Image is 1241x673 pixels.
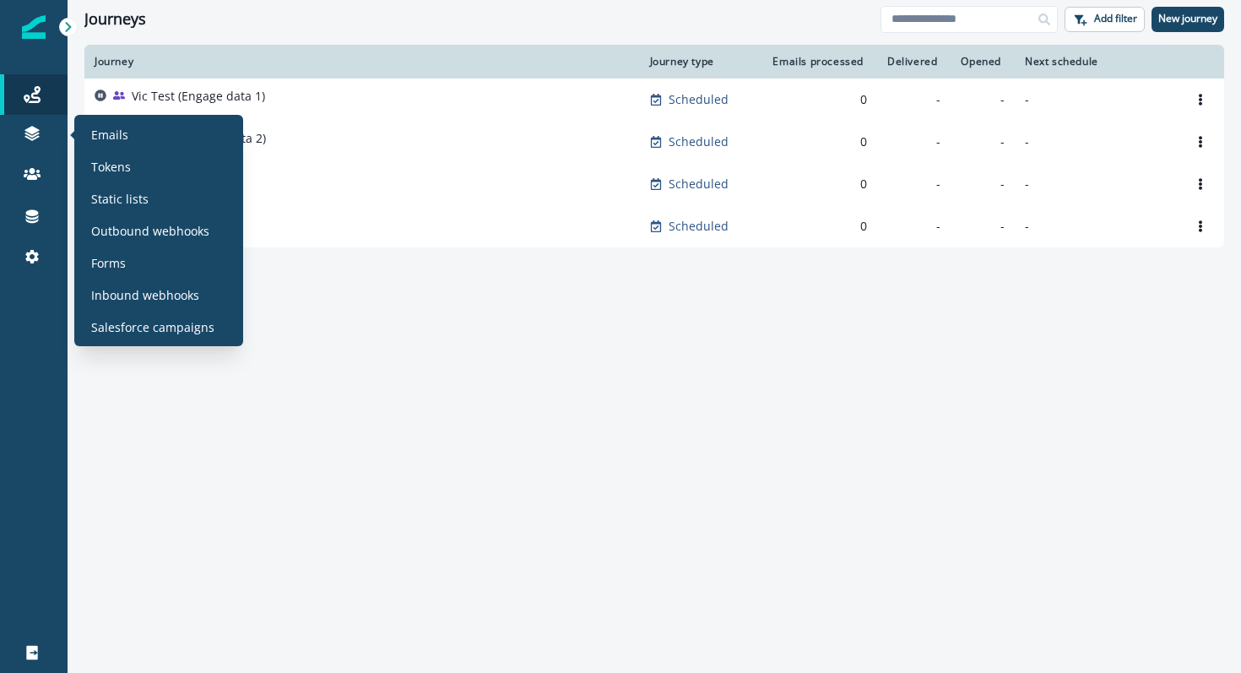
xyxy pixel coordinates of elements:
div: - [961,133,1005,150]
div: 0 [772,133,867,150]
a: Forms [81,250,236,275]
p: - [1025,176,1167,193]
a: Tokens [81,154,236,179]
p: Emails [91,126,128,144]
a: Emails [81,122,236,147]
a: Vic Test (Engage Data 2)Scheduled0---Options [84,121,1224,163]
div: - [887,91,940,108]
div: - [887,133,940,150]
div: - [887,218,940,235]
p: Scheduled [669,91,729,108]
div: - [961,176,1005,193]
a: Static lists [81,186,236,211]
div: Delivered [887,55,940,68]
div: Opened [961,55,1005,68]
a: Vic Test (Engage data 1)Scheduled0---Options [84,79,1224,121]
p: Inbound webhooks [91,286,199,304]
button: Add filter [1065,7,1145,32]
button: Options [1187,171,1214,197]
div: - [961,91,1005,108]
p: Scheduled [669,218,729,235]
img: Inflection [22,15,46,39]
p: Scheduled [669,176,729,193]
p: Vic Test (Engage data 1) [132,88,265,105]
p: - [1025,91,1167,108]
div: Journey type [650,55,752,68]
p: Forms [91,254,126,272]
a: Salesforce campaigns [81,314,236,339]
p: - [1025,133,1167,150]
button: Options [1187,129,1214,155]
p: - [1025,218,1167,235]
p: Scheduled [669,133,729,150]
p: Add filter [1094,13,1137,24]
p: Static lists [91,190,149,208]
a: Vic Test 1Scheduled0---Options [84,163,1224,205]
p: Outbound webhooks [91,222,209,240]
h1: Journeys [84,10,146,29]
div: - [887,176,940,193]
a: Outbound webhooks [81,218,236,243]
button: Options [1187,87,1214,112]
p: Salesforce campaigns [91,318,214,336]
button: New journey [1152,7,1224,32]
div: - [961,218,1005,235]
a: Vic Test 2Scheduled0---Options [84,205,1224,247]
div: Journey [95,55,630,68]
p: New journey [1158,13,1217,24]
div: 0 [772,176,867,193]
p: Tokens [91,158,131,176]
button: Options [1187,214,1214,239]
div: 0 [772,218,867,235]
div: Next schedule [1025,55,1167,68]
div: 0 [772,91,867,108]
div: Emails processed [772,55,867,68]
a: Inbound webhooks [81,282,236,307]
